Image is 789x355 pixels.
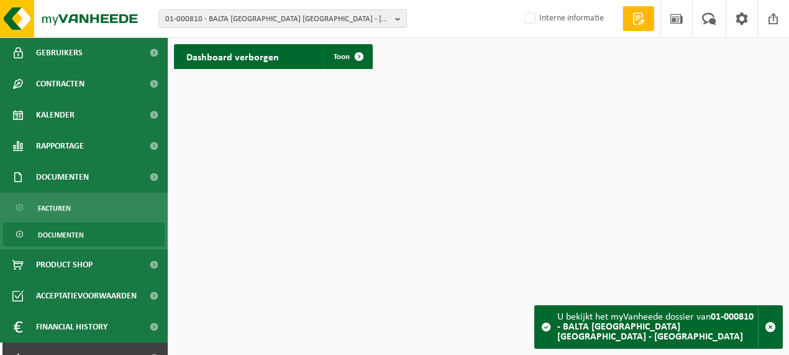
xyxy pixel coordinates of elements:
[522,9,604,28] label: Interne informatie
[174,44,291,68] h2: Dashboard verborgen
[36,131,84,162] span: Rapportage
[557,312,754,342] strong: 01-000810 - BALTA [GEOGRAPHIC_DATA] [GEOGRAPHIC_DATA] - [GEOGRAPHIC_DATA]
[158,9,407,28] button: 01-000810 - BALTA [GEOGRAPHIC_DATA] [GEOGRAPHIC_DATA] - [GEOGRAPHIC_DATA]
[3,223,165,246] a: Documenten
[36,249,93,280] span: Product Shop
[36,280,137,311] span: Acceptatievoorwaarden
[36,37,83,68] span: Gebruikers
[334,53,350,61] span: Toon
[36,311,107,343] span: Financial History
[36,162,89,193] span: Documenten
[38,196,71,220] span: Facturen
[36,99,75,131] span: Kalender
[38,223,84,247] span: Documenten
[165,10,390,29] span: 01-000810 - BALTA [GEOGRAPHIC_DATA] [GEOGRAPHIC_DATA] - [GEOGRAPHIC_DATA]
[557,306,758,348] div: U bekijkt het myVanheede dossier van
[324,44,372,69] a: Toon
[3,196,165,219] a: Facturen
[36,68,84,99] span: Contracten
